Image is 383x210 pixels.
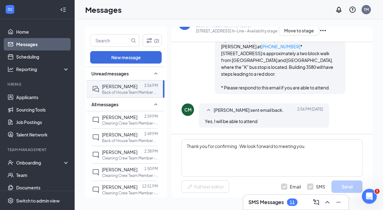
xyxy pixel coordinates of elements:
svg: Filter [145,37,153,44]
svg: MagnifyingGlass [131,38,136,43]
p: 12:51 PM [142,184,158,189]
h1: Messages [85,4,122,15]
svg: SmallChevronUp [205,107,212,114]
a: Sourcing Tools [16,103,69,116]
div: 11 [290,200,295,205]
p: Cleaning Crew Team Member -AM at [STREET_ADDRESS] In-Line [102,155,158,161]
svg: Analysis [7,66,14,72]
span: [PERSON_NAME] [102,84,137,89]
svg: UserCheck [7,160,14,166]
button: New message [90,51,162,64]
svg: ChevronUp [324,198,331,206]
div: Onboarding [16,160,64,166]
textarea: Thank you for confirming . We look forward to meeting you. [182,139,362,177]
a: Home [16,26,69,38]
a: Applicants [16,91,69,103]
span: [PERSON_NAME] [102,149,137,155]
p: 2:59 PM [144,114,158,119]
div: Reporting [16,66,70,72]
button: Full text editorPen [182,180,229,193]
p: Cleaning Crew Team Member -AM at [STREET_ADDRESS] In-Line [102,121,158,126]
button: ComposeMessage [311,197,321,207]
span: 1 [375,189,380,194]
button: Send [331,180,362,193]
span: Yes, I will be able to attend [205,118,257,124]
div: CM [184,107,191,113]
a: Talent Network [16,128,69,141]
span: [PERSON_NAME] [102,132,137,137]
p: Back of House Team Member at [STREET_ADDRESS] In-Line - Availability stage [196,23,279,34]
h3: SMS Messages [248,199,284,206]
div: Switch to admin view [16,198,60,204]
div: TM [364,7,369,12]
svg: Collapse [60,7,66,13]
iframe: Intercom live chat [362,189,377,204]
svg: SmallChevronUp [152,101,159,108]
p: Cleaning Crew Team Member -AM at [STREET_ADDRESS] In-Line [102,190,158,196]
svg: ChatInactive [92,186,99,193]
span: [PERSON_NAME] [102,184,137,190]
a: Job Postings [16,116,69,128]
svg: ComposeMessage [312,198,320,206]
span: [PERSON_NAME] [102,114,137,120]
a: Team [16,169,69,181]
svg: DoubleChat [92,85,99,93]
p: Cleaning Crew Team Member -AM at [STREET_ADDRESS] In-Line [102,173,158,178]
button: Minimize [334,197,344,207]
p: Back of House Team Member at [STREET_ADDRESS] In-Line [102,90,158,95]
svg: ChatInactive [92,134,99,141]
p: 2:56 PM [144,83,158,88]
div: Hiring [7,82,68,87]
span: All messages [91,101,118,107]
p: 2:49 PM [144,131,158,136]
svg: Settings [7,198,14,204]
div: Team Management [7,147,68,152]
svg: WorkstreamLogo [7,6,13,12]
a: [PHONE_NUMBER] [261,44,300,49]
a: Messages [16,38,69,50]
a: Documents [16,181,69,194]
p: 2:38 PM [144,149,158,154]
svg: Notifications [335,6,343,13]
button: ChevronUp [322,197,332,207]
svg: SmallChevronUp [152,70,159,77]
a: Scheduling [16,50,69,63]
button: Move to stage [279,26,319,36]
p: 1:50 PM [144,166,158,171]
svg: ChatInactive [92,116,99,124]
p: Back of House Team Member at [STREET_ADDRESS] In-Line [102,138,158,143]
svg: ChatInactive [92,169,99,176]
svg: Pen [187,184,193,190]
span: [DATE] 2:56 PM [297,107,323,114]
span: [PERSON_NAME] [102,167,137,172]
svg: QuestionInfo [349,6,356,13]
svg: ChatInactive [92,151,99,159]
button: Filter (2) [143,34,162,47]
svg: Ellipses [319,27,327,34]
span: Unread messages [91,70,129,77]
svg: Minimize [335,198,342,206]
span: [PERSON_NAME] sent email back. [214,107,284,114]
input: Search [90,35,130,46]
